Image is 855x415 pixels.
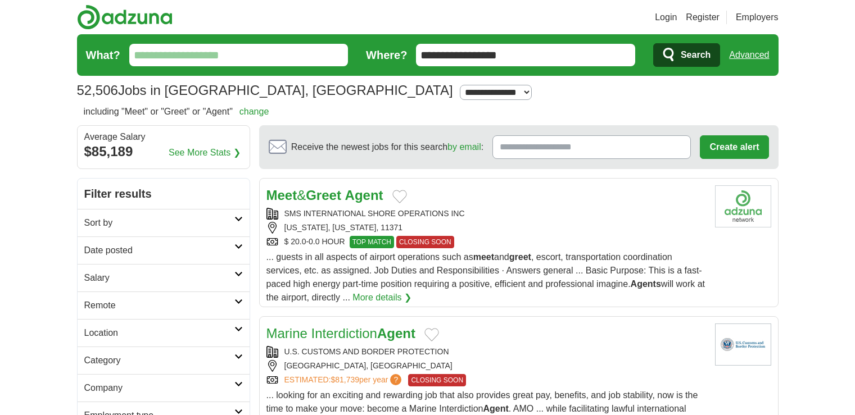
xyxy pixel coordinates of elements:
h2: Category [84,354,234,367]
a: Category [78,346,250,374]
button: Create alert [700,135,768,159]
strong: Agents [631,279,661,289]
h2: Company [84,381,234,395]
h2: including "Meet" or "Greet" or "Agent" [84,105,269,118]
strong: Agent [483,404,508,413]
img: U.S. Customs and Border Protection logo [715,323,771,366]
strong: Greet [306,188,341,203]
button: Add to favorite jobs [424,328,439,341]
div: SMS INTERNATIONAL SHORE OPERATIONS INC [266,208,706,220]
div: Average Salary [84,133,243,142]
a: Company [78,374,250,402]
label: Where? [366,47,407,63]
span: Search [681,44,711,66]
h2: Location [84,326,234,340]
a: Meet&Greet Agent [266,188,383,203]
label: What? [86,47,120,63]
div: $85,189 [84,142,243,162]
a: Date posted [78,236,250,264]
span: Receive the newest jobs for this search : [291,140,483,154]
strong: Agent [377,326,415,341]
a: change [239,107,269,116]
span: CLOSING SOON [408,374,466,386]
a: More details ❯ [352,291,411,304]
h2: Filter results [78,179,250,209]
h2: Date posted [84,244,234,257]
a: Employers [736,11,779,24]
strong: meet [473,252,494,262]
span: 52,506 [77,80,118,101]
strong: greet [509,252,531,262]
button: Add to favorite jobs [392,190,407,203]
div: $ 20.0-0.0 HOUR [266,236,706,248]
span: ? [390,374,401,385]
div: [GEOGRAPHIC_DATA], [GEOGRAPHIC_DATA] [266,360,706,372]
h1: Jobs in [GEOGRAPHIC_DATA], [GEOGRAPHIC_DATA] [77,83,453,98]
div: [US_STATE], [US_STATE], 11371 [266,222,706,234]
img: Company logo [715,185,771,227]
a: U.S. CUSTOMS AND BORDER PROTECTION [284,347,449,356]
a: by email [447,142,481,152]
strong: Meet [266,188,297,203]
span: CLOSING SOON [396,236,454,248]
h2: Sort by [84,216,234,230]
span: TOP MATCH [350,236,394,248]
a: Advanced [729,44,769,66]
button: Search [653,43,720,67]
a: Register [686,11,720,24]
a: See More Stats ❯ [169,146,241,159]
a: Salary [78,264,250,291]
strong: Agent [345,188,383,203]
img: Adzuna logo [77,4,173,30]
a: Remote [78,291,250,319]
a: Location [78,319,250,346]
h2: Salary [84,271,234,285]
a: Marine InterdictionAgent [266,326,415,341]
a: Login [655,11,677,24]
a: Sort by [78,209,250,236]
a: ESTIMATED:$81,739per year? [284,374,404,386]
span: ... guests in all aspects of airport operations such as and , escort, transportation coordination... [266,252,705,302]
span: $81,739 [331,375,359,384]
h2: Remote [84,299,234,312]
